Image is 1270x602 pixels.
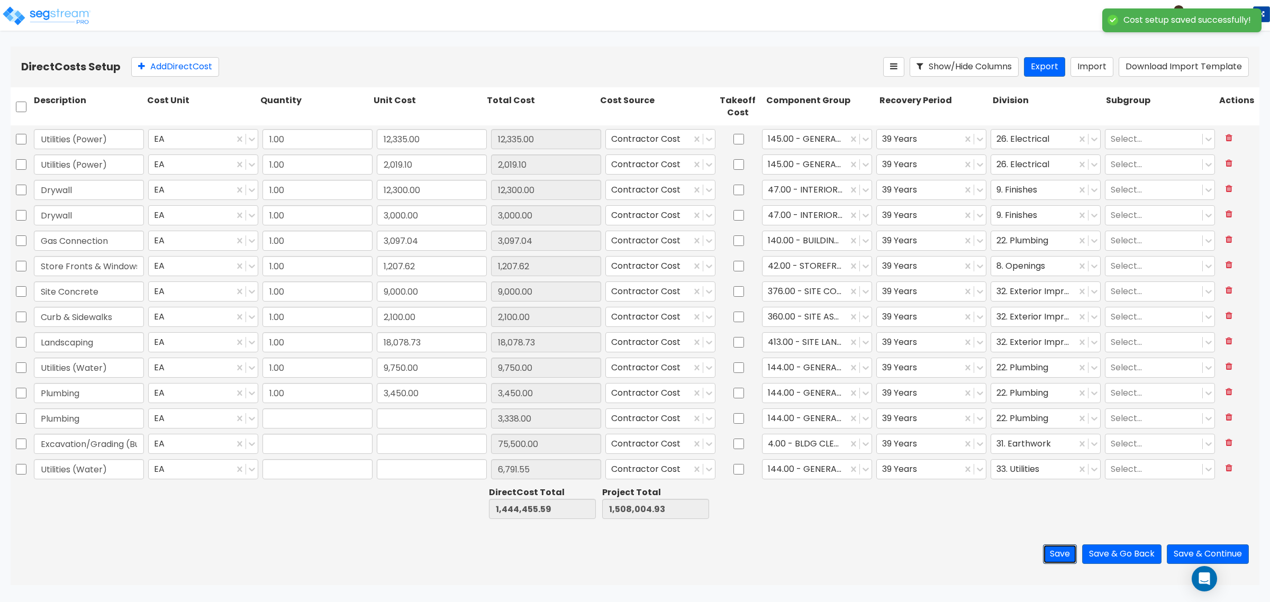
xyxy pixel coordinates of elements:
div: Quantity [258,93,371,121]
div: Description [32,93,145,121]
div: Cost Source [598,93,711,121]
div: Component Group [764,93,877,121]
div: Division [991,93,1104,121]
div: Actions [1217,93,1259,121]
button: Download Import Template [1119,57,1249,77]
img: avatar.png [1169,5,1188,24]
div: Cost Unit [145,93,258,121]
button: Reorder Items [883,57,904,77]
button: AddDirectCost [131,57,219,77]
button: Save & Go Back [1082,544,1162,564]
button: Export [1024,57,1065,77]
div: Subgroup [1104,93,1217,121]
div: Project Total [602,487,709,499]
div: Cost setup saved successfully! [1123,15,1251,26]
div: Open Intercom Messenger [1192,566,1217,591]
button: Save & Continue [1167,544,1249,564]
div: Direct Cost Total [489,487,596,499]
div: Unit Cost [371,93,485,121]
button: Save [1043,544,1077,564]
img: logo_pro_r.png [2,5,92,26]
div: Takeoff Cost [711,93,764,121]
div: Recovery Period [877,93,991,121]
b: Direct Costs Setup [21,59,121,74]
button: Show/Hide Columns [910,57,1019,77]
button: Import [1071,57,1113,77]
div: Total Cost [485,93,598,121]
